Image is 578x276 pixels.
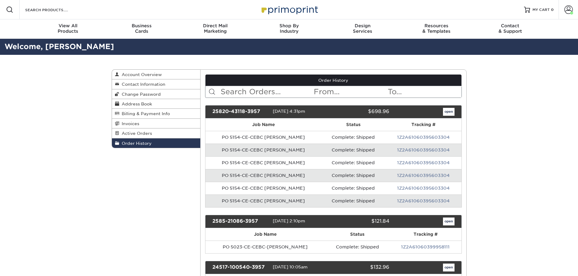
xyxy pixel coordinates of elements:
[397,148,450,152] a: 1Z2A61060395603304
[178,23,252,28] span: Direct Mail
[321,169,385,182] td: Complete: Shipped
[105,23,178,28] span: Business
[329,218,394,225] div: $121.84
[325,241,390,253] td: Complete: Shipped
[325,228,390,241] th: Status
[400,19,473,39] a: Resources& Templates
[208,218,273,225] div: 2585-21086-3957
[105,23,178,34] div: Cards
[112,138,201,148] a: Order History
[387,86,461,98] input: To...
[326,19,400,39] a: DesignServices
[205,131,321,144] td: PO 5154-CE-CEBC [PERSON_NAME]
[205,241,325,253] td: PO 5023-CE-CEBC-[PERSON_NAME]
[443,108,455,116] a: open
[321,118,385,131] th: Status
[321,144,385,156] td: Complete: Shipped
[208,264,273,271] div: 24517-100540-3957
[178,19,252,39] a: Direct MailMarketing
[400,23,473,34] div: & Templates
[326,23,400,28] span: Design
[119,92,161,97] span: Change Password
[400,23,473,28] span: Resources
[31,23,105,34] div: Products
[273,218,305,223] span: [DATE] 2:10pm
[273,109,305,114] span: [DATE] 4:31pm
[112,99,201,109] a: Address Book
[532,7,550,12] span: MY CART
[178,23,252,34] div: Marketing
[551,8,554,12] span: 0
[329,264,394,271] div: $132.96
[112,89,201,99] a: Change Password
[397,160,450,165] a: 1Z2A61060395603304
[119,141,152,146] span: Order History
[321,195,385,207] td: Complete: Shipped
[473,23,547,34] div: & Support
[273,264,308,269] span: [DATE] 10:05am
[205,228,325,241] th: Job Name
[119,101,152,106] span: Address Book
[259,3,319,16] img: Primoprint
[31,19,105,39] a: View AllProducts
[321,131,385,144] td: Complete: Shipped
[473,23,547,28] span: Contact
[313,86,387,98] input: From...
[112,119,201,128] a: Invoices
[220,86,313,98] input: Search Orders...
[252,23,326,28] span: Shop By
[119,131,152,136] span: Active Orders
[25,6,84,13] input: SEARCH PRODUCTS.....
[112,128,201,138] a: Active Orders
[252,23,326,34] div: Industry
[390,228,461,241] th: Tracking #
[119,111,170,116] span: Billing & Payment Info
[321,156,385,169] td: Complete: Shipped
[397,198,450,203] a: 1Z2A61060395603304
[321,182,385,195] td: Complete: Shipped
[205,144,321,156] td: PO 5154-CE-CEBC [PERSON_NAME]
[326,23,400,34] div: Services
[205,118,321,131] th: Job Name
[205,169,321,182] td: PO 5154-CE-CEBC [PERSON_NAME]
[112,79,201,89] a: Contact Information
[443,264,455,271] a: open
[119,121,139,126] span: Invoices
[119,82,165,87] span: Contact Information
[112,109,201,118] a: Billing & Payment Info
[473,19,547,39] a: Contact& Support
[397,173,450,178] a: 1Z2A61060395603304
[119,72,162,77] span: Account Overview
[329,108,394,116] div: $698.96
[443,218,455,225] a: open
[112,70,201,79] a: Account Overview
[205,75,461,86] a: Order History
[205,156,321,169] td: PO 5154-CE-CEBC [PERSON_NAME]
[385,118,461,131] th: Tracking #
[401,244,450,249] a: 1Z2A61060399958111
[208,108,273,116] div: 25820-43118-3957
[31,23,105,28] span: View All
[105,19,178,39] a: BusinessCards
[252,19,326,39] a: Shop ByIndustry
[205,195,321,207] td: PO 5154-CE-CEBC [PERSON_NAME]
[397,135,450,140] a: 1Z2A61060395603304
[205,182,321,195] td: PO 5154-CE-CEBC [PERSON_NAME]
[397,186,450,191] a: 1Z2A61060395603304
